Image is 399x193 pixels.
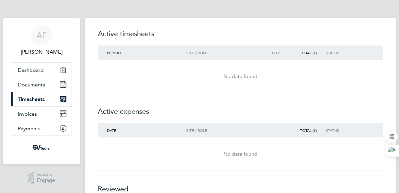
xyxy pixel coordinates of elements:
div: No data found [98,150,383,158]
span: Adewale Fasoro [11,48,72,56]
nav: Main navigation [3,18,80,164]
span: Dashboard [18,67,44,73]
div: Total (£) [289,50,326,55]
span: AF [37,31,47,39]
a: Documents [11,77,72,92]
span: Documents [18,82,45,88]
div: Site / Role [186,128,260,133]
h2: Active timesheets [98,29,383,45]
div: Status [326,50,366,55]
h2: Active expenses [98,93,383,123]
div: Qty [260,50,289,55]
span: Invoices [18,111,37,117]
a: Dashboard [11,63,72,77]
span: Period [107,50,121,55]
a: Payments [11,121,72,135]
div: Date [98,128,186,133]
span: Powered by [37,172,55,178]
a: Go to home page [11,142,72,153]
div: Status [326,128,366,133]
span: Timesheets [18,96,45,102]
a: Timesheets [11,92,72,106]
div: Site / Role [186,50,260,55]
span: Payments [18,125,40,132]
img: weare5values-logo-retina.png [32,142,51,153]
a: Invoices [11,107,72,121]
span: Engage [37,178,55,183]
div: Total (£) [289,128,326,133]
div: No data found [98,72,383,80]
a: Powered byEngage [28,172,55,185]
a: AF[PERSON_NAME] [11,25,72,56]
